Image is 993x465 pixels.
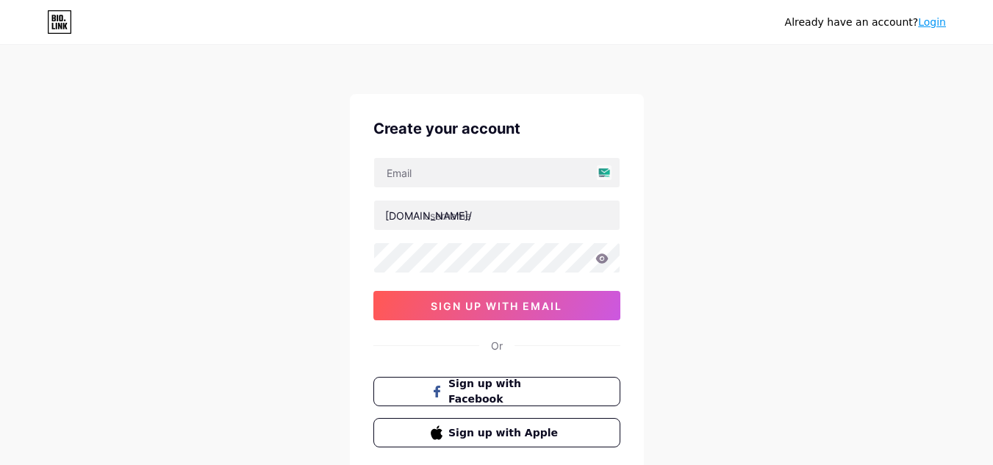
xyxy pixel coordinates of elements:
input: Email [374,158,620,187]
div: [DOMAIN_NAME]/ [385,208,472,223]
button: Sign up with Facebook [373,377,620,406]
span: sign up with email [431,300,562,312]
div: Or [491,338,503,353]
input: username [374,201,620,230]
div: Create your account [373,118,620,140]
span: Sign up with Apple [448,425,562,441]
button: Sign up with Apple [373,418,620,447]
button: sign up with email [373,291,620,320]
a: Login [918,16,946,28]
span: Sign up with Facebook [448,376,562,407]
div: Already have an account? [785,15,946,30]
